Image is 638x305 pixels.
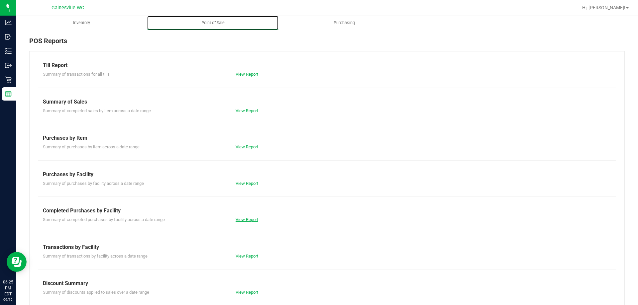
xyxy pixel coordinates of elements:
span: Point of Sale [192,20,234,26]
inline-svg: Inbound [5,34,12,40]
inline-svg: Outbound [5,62,12,69]
a: View Report [236,217,258,222]
a: View Report [236,254,258,259]
span: Summary of completed sales by item across a date range [43,108,151,113]
a: View Report [236,72,258,77]
a: View Report [236,181,258,186]
a: Inventory [16,16,147,30]
span: Inventory [64,20,99,26]
a: View Report [236,144,258,149]
div: Completed Purchases by Facility [43,207,611,215]
a: View Report [236,108,258,113]
p: 09/19 [3,297,13,302]
div: POS Reports [29,36,625,51]
span: Gainesville WC [52,5,84,11]
span: Summary of purchases by item across a date range [43,144,140,149]
span: Summary of purchases by facility across a date range [43,181,144,186]
span: Summary of discounts applied to sales over a date range [43,290,149,295]
a: Point of Sale [147,16,278,30]
p: 06:25 PM EDT [3,279,13,297]
inline-svg: Analytics [5,19,12,26]
div: Purchases by Facility [43,171,611,179]
span: Summary of completed purchases by facility across a date range [43,217,165,222]
span: Hi, [PERSON_NAME]! [582,5,625,10]
a: Purchasing [278,16,410,30]
iframe: Resource center [7,252,27,272]
span: Summary of transactions for all tills [43,72,110,77]
div: Discount Summary [43,279,611,287]
span: Purchasing [325,20,364,26]
a: View Report [236,290,258,295]
inline-svg: Reports [5,91,12,97]
inline-svg: Retail [5,76,12,83]
div: Purchases by Item [43,134,611,142]
div: Summary of Sales [43,98,611,106]
div: Till Report [43,61,611,69]
span: Summary of transactions by facility across a date range [43,254,148,259]
div: Transactions by Facility [43,243,611,251]
inline-svg: Inventory [5,48,12,54]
